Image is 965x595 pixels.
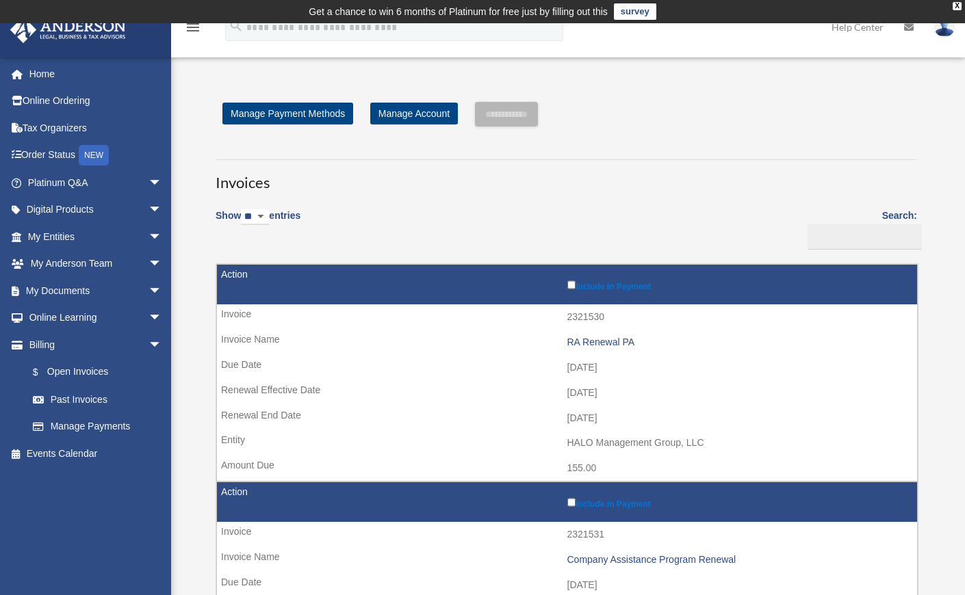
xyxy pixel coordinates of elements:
[10,114,183,142] a: Tax Organizers
[10,169,183,196] a: Platinum Q&Aarrow_drop_down
[217,355,917,381] td: [DATE]
[216,159,917,194] h3: Invoices
[19,413,176,440] a: Manage Payments
[370,103,458,124] a: Manage Account
[614,3,656,20] a: survey
[216,207,300,239] label: Show entries
[241,209,269,225] select: Showentries
[217,406,917,432] td: [DATE]
[40,364,47,381] span: $
[149,304,176,332] span: arrow_drop_down
[10,142,183,170] a: Order StatusNEW
[803,207,917,250] label: Search:
[10,88,183,115] a: Online Ordering
[217,380,917,406] td: [DATE]
[79,145,109,166] div: NEW
[10,440,183,467] a: Events Calendar
[6,16,130,43] img: Anderson Advisors Platinum Portal
[10,60,183,88] a: Home
[149,331,176,359] span: arrow_drop_down
[217,455,917,481] td: 155.00
[149,250,176,278] span: arrow_drop_down
[217,522,917,548] td: 2321531
[10,304,183,332] a: Online Learningarrow_drop_down
[10,250,183,278] a: My Anderson Teamarrow_drop_down
[185,24,201,36] a: menu
[229,18,244,34] i: search
[222,103,353,124] a: Manage Payment Methods
[567,336,911,348] div: RA Renewal PA
[217,304,917,330] td: 2321530
[309,3,608,20] div: Get a chance to win 6 months of Platinum for free just by filling out this
[567,554,911,566] div: Company Assistance Program Renewal
[808,224,922,250] input: Search:
[953,2,962,10] div: close
[149,169,176,197] span: arrow_drop_down
[10,196,183,224] a: Digital Productsarrow_drop_down
[567,495,911,509] label: Include in Payment
[217,430,917,456] td: HALO Management Group, LLC
[10,331,176,358] a: Billingarrow_drop_down
[567,498,576,507] input: Include in Payment
[10,277,183,304] a: My Documentsarrow_drop_down
[934,17,955,37] img: User Pic
[19,358,169,386] a: $Open Invoices
[567,278,911,291] label: Include in Payment
[185,19,201,36] i: menu
[10,223,183,250] a: My Entitiesarrow_drop_down
[19,386,176,413] a: Past Invoices
[567,280,576,289] input: Include in Payment
[149,196,176,224] span: arrow_drop_down
[149,277,176,305] span: arrow_drop_down
[149,223,176,251] span: arrow_drop_down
